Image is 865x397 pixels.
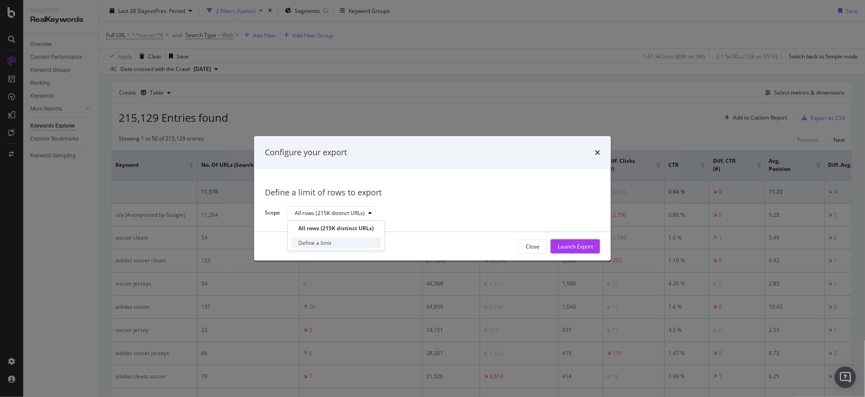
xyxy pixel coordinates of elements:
div: All rows (215K distinct URLs) [299,224,374,232]
div: Launch Export [558,243,593,250]
div: times [595,147,600,158]
div: Open Intercom Messenger [835,367,856,388]
div: Define a limit [299,240,332,247]
div: Configure your export [265,147,347,158]
button: Launch Export [551,240,600,254]
div: Close [526,243,540,250]
button: Close [518,240,547,254]
label: Scope [265,209,280,219]
div: All rows (215K distinct URLs) [295,211,365,216]
button: All rows (215K distinct URLs) [287,206,376,220]
div: modal [254,136,611,261]
div: Define a limit of rows to export [265,187,600,198]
